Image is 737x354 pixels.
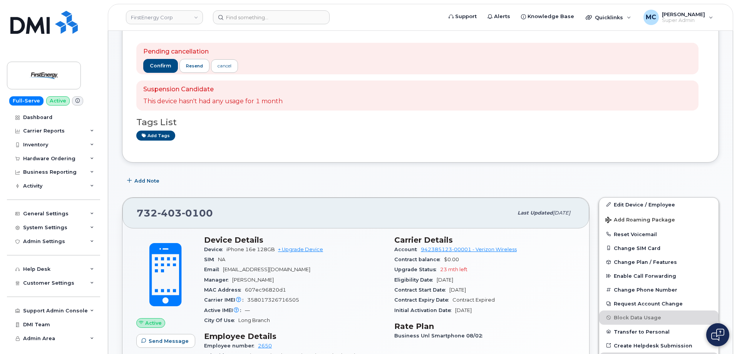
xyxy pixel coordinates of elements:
span: NA [218,257,225,262]
div: cancel [218,62,231,69]
h3: Employee Details [204,332,385,341]
span: 0100 [182,207,213,219]
span: [DATE] [455,307,472,313]
span: MAC Address [204,287,245,293]
button: confirm [143,59,178,73]
span: resend [186,63,203,69]
span: [DATE] [437,277,453,283]
span: Enable Call Forwarding [614,273,676,279]
span: Support [455,13,477,20]
span: 403 [157,207,182,219]
div: Marty Courter [638,10,719,25]
span: Business Unl Smartphone 08/02 [394,333,486,339]
span: 23 mth left [440,267,467,272]
span: Long Branch [238,317,270,323]
button: Change Phone Number [599,283,719,297]
span: Employee number [204,343,258,349]
span: 358017326716505 [247,297,299,303]
button: resend [179,59,209,73]
h3: Tags List [136,117,705,127]
button: Change Plan / Features [599,255,719,269]
span: confirm [150,62,171,69]
a: 942385123-00001 - Verizon Wireless [421,247,517,252]
span: Contract Expiry Date [394,297,452,303]
span: SIM [204,257,218,262]
span: Change Plan / Features [614,259,677,265]
span: Active IMEI [204,307,245,313]
span: Contract Start Date [394,287,449,293]
button: Add Note [122,174,166,188]
img: Open chat [711,329,724,341]
span: Account [394,247,421,252]
button: Reset Voicemail [599,227,719,241]
span: Alerts [494,13,510,20]
span: Initial Activation Date [394,307,455,313]
span: Send Message [149,337,189,345]
a: FirstEnergy Corp [126,10,203,24]
h3: Device Details [204,235,385,245]
a: Create Helpdesk Submission [599,339,719,352]
span: [EMAIL_ADDRESS][DOMAIN_NAME] [223,267,310,272]
span: — [245,307,250,313]
p: Pending cancellation [143,47,238,56]
p: Suspension Candidate [143,85,283,94]
a: Edit Device / Employee [599,198,719,211]
button: Enable Call Forwarding [599,269,719,283]
span: Knowledge Base [528,13,574,20]
span: Contract Expired [452,297,495,303]
a: Add tags [136,131,175,140]
a: Alerts [482,9,516,24]
span: Add Note [134,177,159,185]
h3: Carrier Details [394,235,575,245]
span: Active [145,319,162,327]
button: Change SIM Card [599,241,719,255]
a: cancel [211,59,238,73]
span: Super Admin [662,17,705,23]
span: Quicklinks [595,14,623,20]
span: [PERSON_NAME] [232,277,274,283]
button: Request Account Change [599,297,719,310]
div: Quicklinks [580,10,636,25]
button: Add Roaming Package [599,211,719,227]
h3: Rate Plan [394,322,575,331]
button: Transfer to Personal [599,325,719,339]
span: $0.00 [444,257,459,262]
span: [PERSON_NAME] [662,11,705,17]
span: Manager [204,277,232,283]
span: Eligibility Date [394,277,437,283]
span: Upgrade Status [394,267,440,272]
span: Add Roaming Package [605,217,675,224]
span: Carrier IMEI [204,297,247,303]
a: Knowledge Base [516,9,580,24]
button: Block Data Usage [599,310,719,324]
span: City Of Use [204,317,238,323]
span: MC [646,13,656,22]
span: [DATE] [449,287,466,293]
a: + Upgrade Device [278,247,323,252]
span: 607ec96820d1 [245,287,286,293]
button: Send Message [136,334,195,348]
a: 2650 [258,343,272,349]
span: iPhone 16e 128GB [226,247,275,252]
span: [DATE] [553,210,570,216]
p: This device hasn't had any usage for 1 month [143,97,283,106]
span: Contract balance [394,257,444,262]
a: Support [443,9,482,24]
span: Email [204,267,223,272]
span: 732 [137,207,213,219]
span: Device [204,247,226,252]
span: Last updated [518,210,553,216]
input: Find something... [213,10,330,24]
